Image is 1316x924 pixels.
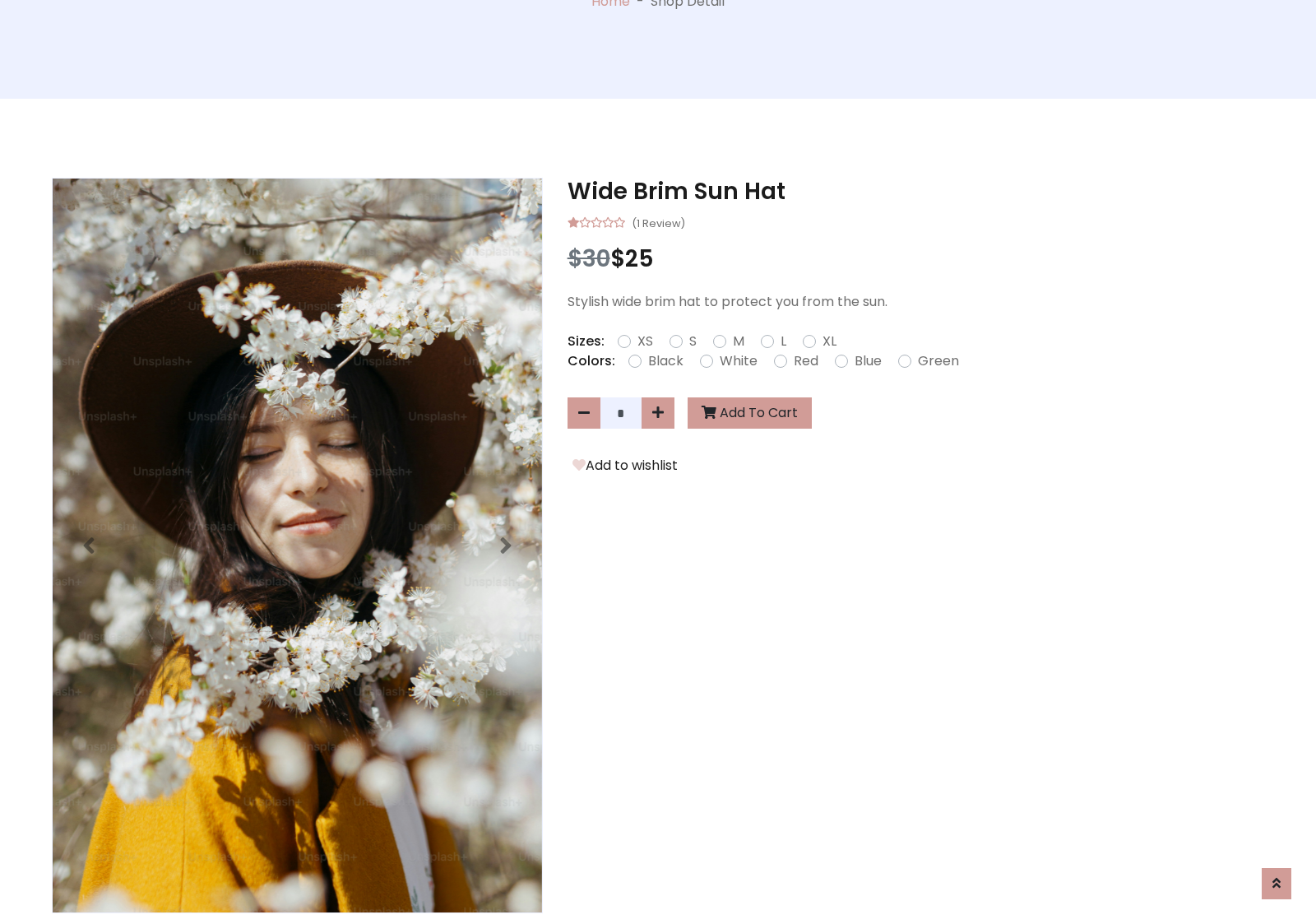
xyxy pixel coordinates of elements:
[568,245,1264,273] h3: $
[855,351,882,371] label: Blue
[648,351,683,371] label: Black
[568,351,615,371] p: Colors:
[781,332,786,351] label: L
[794,351,818,371] label: Red
[637,332,653,351] label: XS
[689,332,697,351] label: S
[568,178,1264,206] h3: Wide Brim Sun Hat
[720,351,758,371] label: White
[53,179,542,912] img: Image
[918,351,959,371] label: Green
[568,455,683,476] button: Add to wishlist
[568,332,605,351] p: Sizes:
[632,212,685,232] small: (1 Review)
[733,332,744,351] label: M
[625,243,654,275] span: 25
[822,332,836,351] label: XL
[568,292,1264,312] p: Stylish wide brim hat to protect you from the sun.
[688,397,812,429] button: Add To Cart
[568,243,610,275] span: $30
